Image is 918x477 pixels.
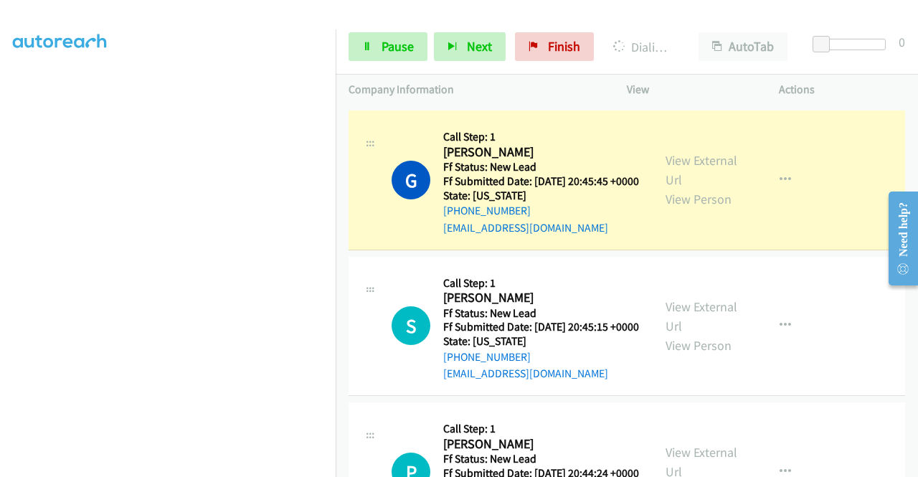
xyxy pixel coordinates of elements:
[443,221,608,235] a: [EMAIL_ADDRESS][DOMAIN_NAME]
[443,276,639,291] h5: Call Step: 1
[443,320,639,334] h5: Ff Submitted Date: [DATE] 20:45:15 +0000
[349,81,601,98] p: Company Information
[443,367,608,380] a: [EMAIL_ADDRESS][DOMAIN_NAME]
[443,306,639,321] h5: Ff Status: New Lead
[666,337,732,354] a: View Person
[443,160,639,174] h5: Ff Status: New Lead
[349,32,427,61] a: Pause
[899,32,905,52] div: 0
[443,189,639,203] h5: State: [US_STATE]
[382,38,414,55] span: Pause
[699,32,787,61] button: AutoTab
[820,39,886,50] div: Delay between calls (in seconds)
[627,81,753,98] p: View
[443,290,635,306] h2: [PERSON_NAME]
[443,204,531,217] a: [PHONE_NUMBER]
[548,38,580,55] span: Finish
[779,81,905,98] p: Actions
[443,452,639,466] h5: Ff Status: New Lead
[443,174,639,189] h5: Ff Submitted Date: [DATE] 20:45:45 +0000
[613,37,673,57] p: Dialing [PERSON_NAME]
[443,436,635,453] h2: [PERSON_NAME]
[392,306,430,345] div: The call is yet to be attempted
[467,38,492,55] span: Next
[666,298,737,334] a: View External Url
[877,181,918,296] iframe: Resource Center
[443,144,635,161] h2: [PERSON_NAME]
[434,32,506,61] button: Next
[443,334,639,349] h5: State: [US_STATE]
[443,350,531,364] a: [PHONE_NUMBER]
[443,130,639,144] h5: Call Step: 1
[666,152,737,188] a: View External Url
[392,306,430,345] h1: S
[515,32,594,61] a: Finish
[666,191,732,207] a: View Person
[443,422,639,436] h5: Call Step: 1
[392,161,430,199] h1: G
